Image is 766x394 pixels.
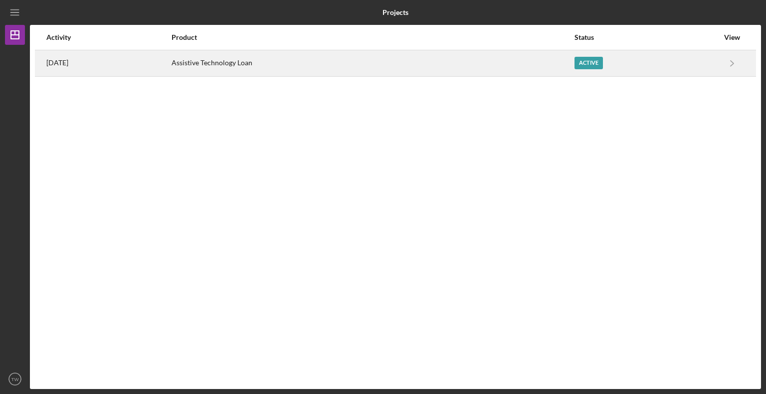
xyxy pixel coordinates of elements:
div: Activity [46,33,171,41]
div: View [720,33,745,41]
time: 2025-09-11 04:11 [46,59,68,67]
div: Assistive Technology Loan [172,51,574,76]
div: Active [574,57,603,69]
div: Product [172,33,574,41]
text: TW [11,377,19,382]
b: Projects [383,8,408,16]
div: Status [574,33,719,41]
button: TW [5,369,25,389]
